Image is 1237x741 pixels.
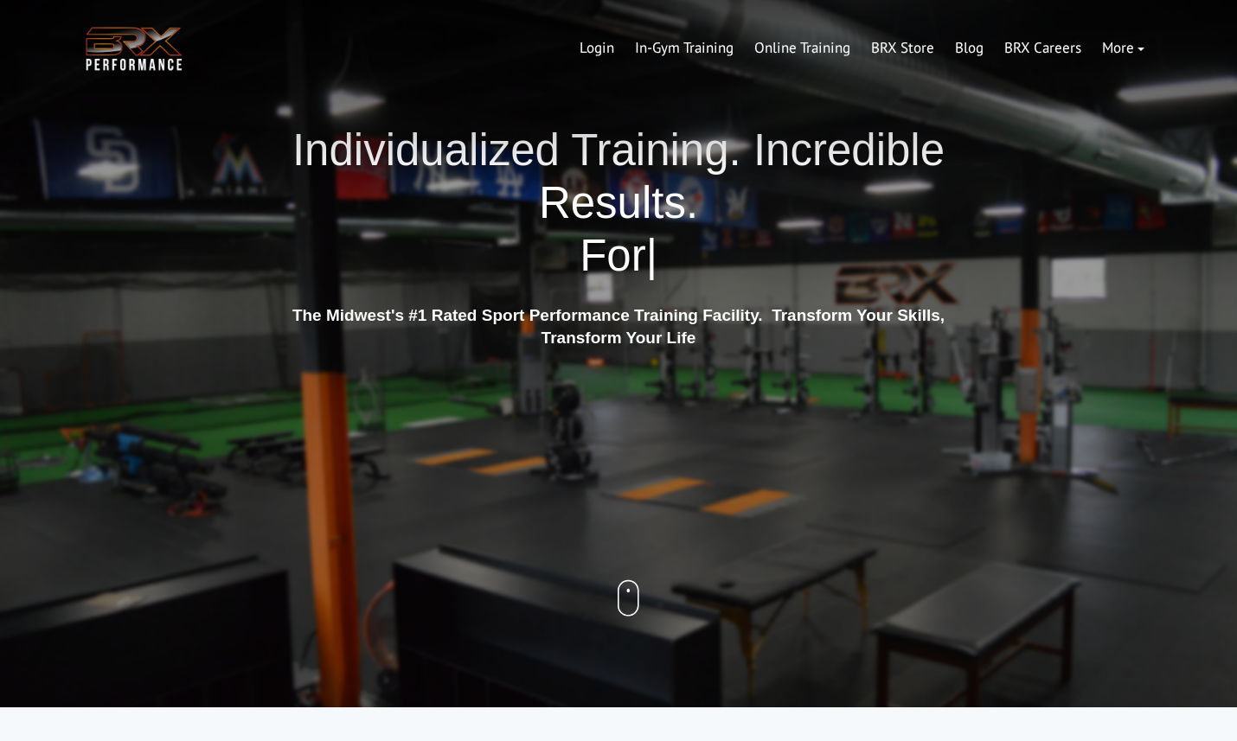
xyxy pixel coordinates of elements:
[861,28,945,69] a: BRX Store
[569,28,1155,69] div: Navigation Menu
[945,28,994,69] a: Blog
[744,28,861,69] a: Online Training
[646,231,657,280] span: |
[625,28,744,69] a: In-Gym Training
[285,124,952,283] h1: Individualized Training. Incredible Results.
[1092,28,1155,69] a: More
[994,28,1092,69] a: BRX Careers
[82,22,186,75] img: BRX Transparent Logo-2
[569,28,625,69] a: Login
[580,231,646,280] span: For
[292,306,945,348] strong: The Midwest's #1 Rated Sport Performance Training Facility. Transform Your Skills, Transform Your...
